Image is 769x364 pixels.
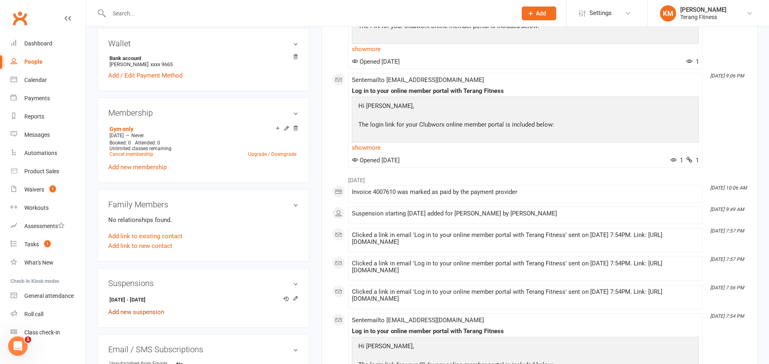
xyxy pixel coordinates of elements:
[150,61,173,67] span: xxxx 9665
[710,256,744,262] i: [DATE] 7:57 PM
[710,228,744,234] i: [DATE] 7:57 PM
[352,260,699,274] div: Clicked a link in email 'Log in to your online member portal with Terang Fitness' sent on [DATE] ...
[109,55,294,61] strong: Bank account
[710,313,744,319] i: [DATE] 7:54 PM
[24,58,43,65] div: People
[44,240,51,247] span: 1
[710,73,744,79] i: [DATE] 9:06 PM
[686,157,699,164] span: 1
[49,185,56,192] span: 1
[332,172,747,185] li: [DATE]
[108,108,298,117] h3: Membership
[108,308,164,316] a: Add new suspension
[356,120,694,131] p: The login link for your Clubworx online member portal is included below:
[135,140,160,146] span: Attended: 0
[24,205,49,211] div: Workouts
[107,8,511,19] input: Search...
[352,88,699,95] div: Log in to your online member portal with Terang Fitness
[24,131,50,138] div: Messages
[680,13,726,21] div: Terang Fitness
[11,323,86,342] a: Class kiosk mode
[356,101,694,113] p: Hi [PERSON_NAME],
[11,305,86,323] a: Roll call
[248,151,296,157] a: Upgrade / Downgrade
[25,336,31,343] span: 1
[710,207,744,212] i: [DATE] 9:49 AM
[352,232,699,246] div: Clicked a link in email 'Log in to your online member portal with Terang Fitness' sent on [DATE] ...
[109,126,133,132] a: Gym only
[11,34,86,53] a: Dashboard
[108,279,298,288] h3: Suspensions
[11,108,86,126] a: Reports
[522,6,556,20] button: Add
[352,142,699,153] a: show more
[686,58,699,65] span: 1
[352,328,699,335] div: Log in to your online member portal with Terang Fitness
[536,10,546,17] span: Add
[24,40,52,47] div: Dashboard
[24,311,43,317] div: Roll call
[108,200,298,209] h3: Family Members
[11,71,86,89] a: Calendar
[24,168,59,174] div: Product Sales
[24,241,39,248] div: Tasks
[109,296,294,304] strong: [DATE] - [DATE]
[109,146,171,151] span: Unlimited classes remaining
[11,126,86,144] a: Messages
[109,140,131,146] span: Booked: 0
[108,71,182,80] a: Add / Edit Payment Method
[108,54,298,69] li: [PERSON_NAME]
[11,199,86,217] a: Workouts
[352,58,400,65] span: Opened [DATE]
[710,185,747,191] i: [DATE] 10:06 AM
[352,76,484,84] span: Sent email to [EMAIL_ADDRESS][DOMAIN_NAME]
[24,150,57,156] div: Automations
[352,317,484,324] span: Sent email to [EMAIL_ADDRESS][DOMAIN_NAME]
[109,133,124,138] span: [DATE]
[24,329,60,336] div: Class check-in
[11,287,86,305] a: General attendance kiosk mode
[352,289,699,302] div: Clicked a link in email 'Log in to your online member portal with Terang Fitness' sent on [DATE] ...
[11,235,86,254] a: Tasks 1
[24,293,74,299] div: General attendance
[352,157,400,164] span: Opened [DATE]
[24,186,44,193] div: Waivers
[24,113,44,120] div: Reports
[10,8,30,28] a: Clubworx
[11,162,86,181] a: Product Sales
[710,285,744,291] i: [DATE] 7:56 PM
[24,259,54,266] div: What's New
[24,223,64,229] div: Assessments
[108,231,182,241] a: Add link to existing contact
[131,133,144,138] span: Never
[24,77,47,83] div: Calendar
[670,157,683,164] span: 1
[11,181,86,199] a: Waivers 1
[356,341,694,353] p: Hi [PERSON_NAME],
[660,5,676,22] div: KM
[108,39,298,48] h3: Wallet
[108,164,167,171] a: Add new membership
[108,241,172,251] a: Add link to new contact
[352,210,699,217] div: Suspension starting [DATE] added for [PERSON_NAME] by [PERSON_NAME]
[11,53,86,71] a: People
[108,215,298,225] p: No relationships found.
[11,89,86,108] a: Payments
[11,254,86,272] a: What's New
[356,21,541,33] p: The PIN for your Clubworx online member portal is included below:
[8,336,28,356] iframe: Intercom live chat
[109,151,153,157] a: Cancel membership
[680,6,726,13] div: [PERSON_NAME]
[24,95,50,101] div: Payments
[108,345,298,354] h3: Email / SMS Subscriptions
[107,132,298,139] div: —
[352,189,699,196] div: Invoice 4007610 was marked as paid by the payment provider
[589,4,612,22] span: Settings
[352,43,699,55] a: show more
[11,217,86,235] a: Assessments
[11,144,86,162] a: Automations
